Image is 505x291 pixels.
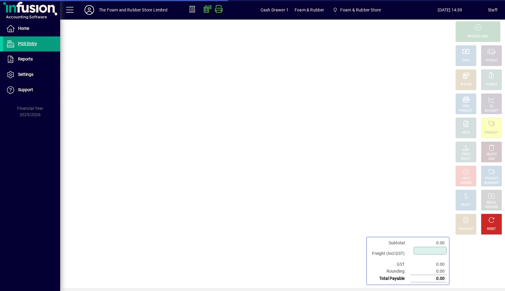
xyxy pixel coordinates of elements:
[18,57,33,61] span: Reports
[467,34,488,39] div: PROCESS SALE
[369,268,411,275] td: Rounding
[460,181,471,185] div: INVOICE
[369,275,411,282] td: Total Payable
[412,5,488,15] span: [DATE] 14:39
[18,72,33,77] span: Settings
[411,240,447,246] td: 0.00
[459,227,473,231] div: DISCOUNT
[18,87,33,92] span: Support
[411,268,447,275] td: 0.00
[488,5,497,15] div: Staff
[3,67,60,82] a: Settings
[261,5,289,15] span: Cash Drawer 1
[461,203,471,207] div: PROFIT
[485,109,498,113] div: ACCOUNT
[484,181,499,185] div: SUMMARY
[369,240,411,246] td: Subtotal
[485,131,498,135] div: PRODUCT
[99,5,167,15] div: The Foam and Rubber Store Limited
[462,131,470,135] div: NOTE
[461,82,472,87] div: EFTPOS
[488,157,494,161] div: LINE
[462,152,470,157] div: PRICE
[18,41,37,46] span: POS Entry
[486,152,497,157] div: DELETE
[485,176,498,181] div: PRODUCT
[490,104,494,109] div: GL
[18,26,29,31] span: Home
[459,109,473,113] div: PRODUCT
[369,246,411,261] td: Freight (Incl GST)
[3,82,60,98] a: Support
[462,58,470,63] div: CASH
[330,5,383,15] span: Foam & Rubber Store
[411,275,447,282] td: 0.00
[487,227,496,231] div: RESET
[3,21,60,36] a: Home
[462,104,470,109] div: MISC
[80,5,99,15] button: Profile
[295,5,324,15] span: Foam & Rubber
[486,82,497,87] div: CHARGE
[486,58,497,63] div: CHEQUE
[411,261,447,268] td: 0.00
[485,205,498,209] div: INVOICES
[369,261,411,268] td: GST
[3,52,60,67] a: Reports
[462,176,470,181] div: HOLD
[461,157,471,161] div: SELECT
[486,200,497,205] div: RECALL
[340,5,381,15] span: Foam & Rubber Store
